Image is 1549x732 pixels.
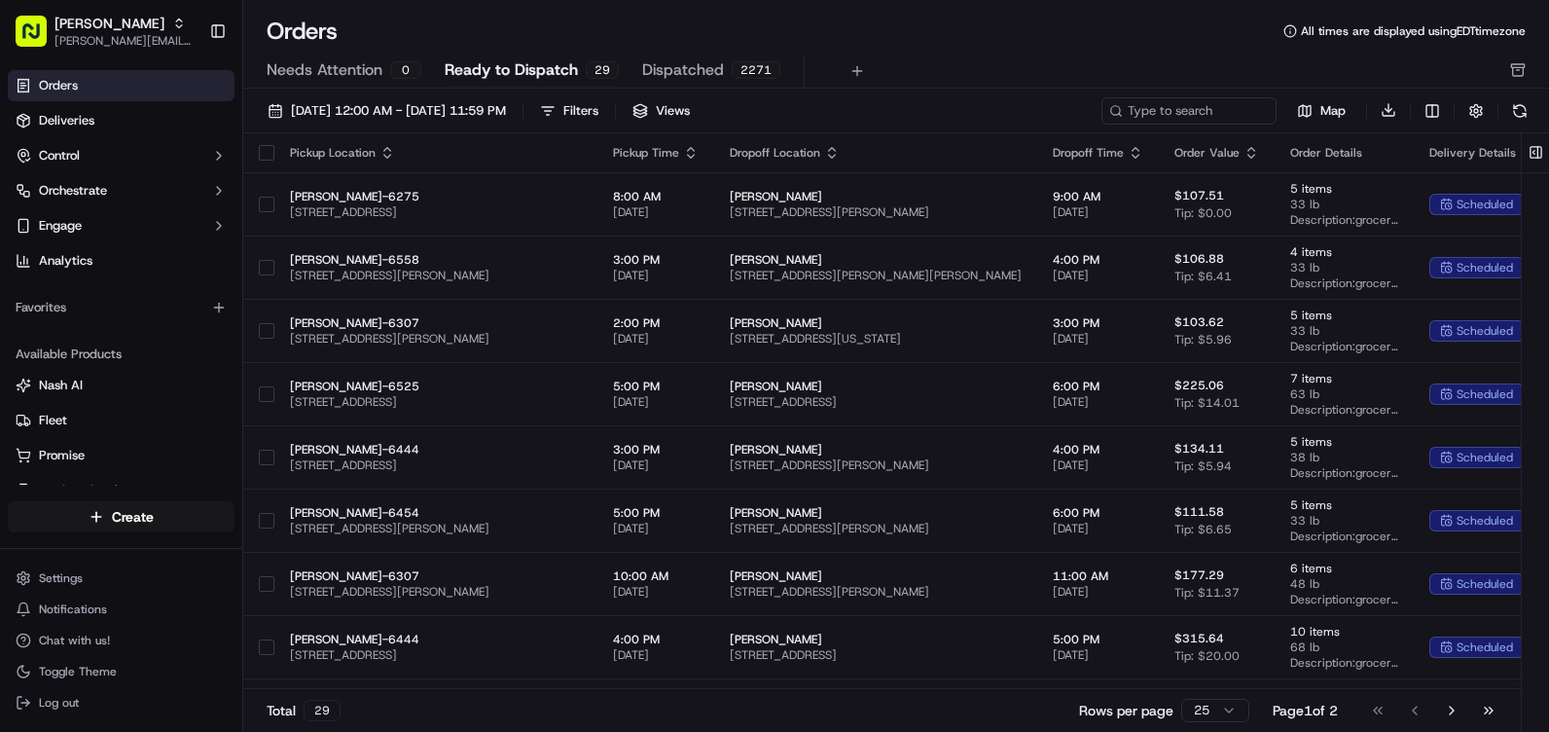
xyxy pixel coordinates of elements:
a: Analytics [8,245,234,276]
div: Available Products [8,339,234,370]
a: Fleet [16,412,227,429]
span: [PERSON_NAME] [730,379,1022,394]
span: 2:00 PM [613,315,699,331]
span: Log out [39,695,79,711]
span: $315.64 [1174,631,1224,646]
span: Orchestrate [39,182,107,200]
button: Views [624,97,699,125]
span: 4:00 PM [1053,442,1143,457]
span: $134.11 [1174,441,1224,457]
span: Tip: $11.37 [1174,585,1240,601]
span: [STREET_ADDRESS][PERSON_NAME] [290,268,582,283]
span: [PERSON_NAME]-6444 [290,442,582,457]
span: Description: grocery bags [1290,465,1398,481]
span: 4 items [1290,244,1398,260]
span: [DATE] [613,584,699,600]
span: [PERSON_NAME]-6307 [290,568,582,584]
span: 6 items [1290,561,1398,576]
button: Promise [8,440,234,471]
span: [DATE] [1053,457,1143,473]
button: Settings [8,565,234,592]
span: [PERSON_NAME]-6307 [290,315,582,331]
span: [STREET_ADDRESS] [290,394,582,410]
button: Toggle Theme [8,658,234,685]
span: Description: grocery bags [1290,402,1398,418]
span: Orders [39,77,78,94]
span: 4:00 PM [613,632,699,647]
div: Total [267,700,341,721]
a: Orders [8,70,234,101]
span: [DATE] [613,521,699,536]
span: [PERSON_NAME] [730,189,1022,204]
input: Type to search [1101,97,1277,125]
span: 38 lb [1290,450,1398,465]
span: Tip: $5.96 [1174,332,1232,348]
button: Refresh [1506,97,1533,125]
span: Nash AI [39,377,83,394]
button: [PERSON_NAME] [54,14,164,33]
span: Notifications [39,602,107,617]
span: Views [656,102,690,120]
span: [STREET_ADDRESS][PERSON_NAME][PERSON_NAME] [730,268,1022,283]
span: Description: grocery bags [1290,592,1398,607]
span: Ready to Dispatch [445,58,578,82]
span: Tip: $0.00 [1174,205,1232,221]
span: [DATE] [613,331,699,347]
span: 11 items [1290,687,1398,703]
span: 3:00 PM [1053,315,1143,331]
button: Engage [8,210,234,241]
span: [DATE] [613,268,699,283]
span: 6:00 PM [1053,379,1143,394]
span: [PERSON_NAME] [730,632,1022,647]
span: 5:00 PM [613,379,699,394]
span: 4:00 PM [1053,252,1143,268]
span: $225.06 [1174,378,1224,393]
span: 63 lb [1290,386,1398,402]
span: scheduled [1457,260,1513,275]
span: 33 lb [1290,323,1398,339]
span: [STREET_ADDRESS][PERSON_NAME] [730,521,1022,536]
span: [PERSON_NAME] [730,505,1022,521]
span: scheduled [1457,513,1513,529]
span: Chat with us! [39,633,110,648]
button: [PERSON_NAME][EMAIL_ADDRESS][PERSON_NAME][DOMAIN_NAME] [54,33,194,49]
span: Description: grocery bags [1290,529,1398,544]
span: 9:00 AM [1053,189,1143,204]
h1: Orders [267,16,338,47]
span: Description: grocery bags [1290,275,1398,291]
span: 10 items [1290,624,1398,640]
span: scheduled [1457,323,1513,339]
div: Filters [563,102,598,120]
span: Control [39,147,80,165]
span: [DATE] [1053,268,1143,283]
span: [STREET_ADDRESS][PERSON_NAME] [290,331,582,347]
button: Log out [8,689,234,716]
span: Analytics [39,252,92,270]
span: [STREET_ADDRESS][PERSON_NAME] [730,204,1022,220]
span: $107.51 [1174,188,1224,203]
span: [DATE] 12:00 AM - [DATE] 11:59 PM [291,102,506,120]
div: Dropoff Location [730,145,1022,161]
span: [STREET_ADDRESS][PERSON_NAME] [290,521,582,536]
div: Dropoff Time [1053,145,1143,161]
span: 5 items [1290,308,1398,323]
button: Notifications [8,596,234,623]
span: 8:00 AM [613,189,699,204]
span: scheduled [1457,640,1513,655]
div: 0 [390,61,421,79]
span: 10:00 AM [613,568,699,584]
span: [DATE] [1053,394,1143,410]
button: Orchestrate [8,175,234,206]
button: Map [1284,99,1358,123]
button: Nash AI [8,370,234,401]
span: Map [1320,102,1346,120]
span: 11:00 AM [1053,568,1143,584]
span: 5 items [1290,434,1398,450]
span: [PERSON_NAME]-6454 [290,505,582,521]
div: Favorites [8,292,234,323]
span: [DATE] [1053,584,1143,600]
a: Promise [16,447,227,464]
span: $106.88 [1174,251,1224,267]
span: [DATE] [613,647,699,663]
